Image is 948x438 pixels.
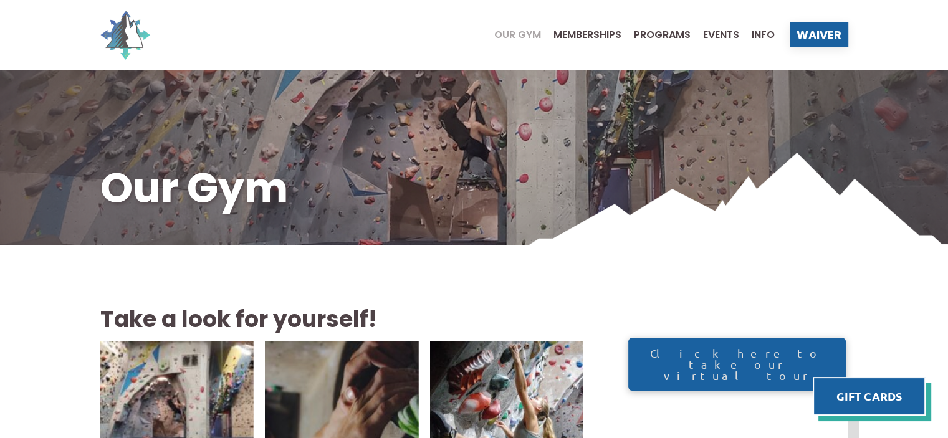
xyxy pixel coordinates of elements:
[634,30,691,40] span: Programs
[739,30,775,40] a: Info
[553,30,621,40] span: Memberships
[797,29,841,40] span: Waiver
[100,304,584,335] h2: Take a look for yourself!
[621,30,691,40] a: Programs
[628,338,845,391] a: Click here to take our virtual tour
[752,30,775,40] span: Info
[641,348,833,381] span: Click here to take our virtual tour
[100,10,150,60] img: North Wall Logo
[790,22,848,47] a: Waiver
[482,30,541,40] a: Our Gym
[691,30,739,40] a: Events
[703,30,739,40] span: Events
[494,30,541,40] span: Our Gym
[541,30,621,40] a: Memberships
